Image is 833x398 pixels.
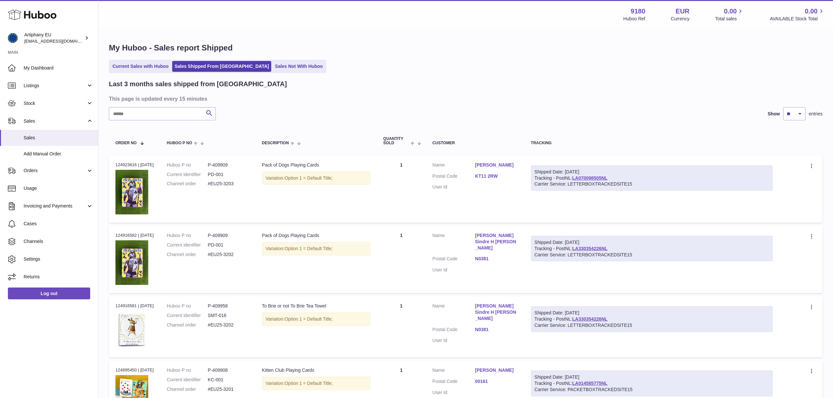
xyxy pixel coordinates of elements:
[167,386,208,392] dt: Channel order
[768,111,780,117] label: Show
[809,111,823,117] span: entries
[671,16,690,22] div: Currency
[531,306,773,332] div: Tracking - PostNL:
[475,232,518,251] a: [PERSON_NAME] Sindre H [PERSON_NAME]
[8,33,18,43] img: internalAdmin-9180@internal.huboo.com
[24,185,93,191] span: Usage
[208,171,249,178] dd: PD-001
[572,381,607,386] a: LA014585775NL
[433,389,475,396] dt: User Id
[475,162,518,168] a: [PERSON_NAME]
[8,288,90,299] a: Log out
[531,370,773,396] div: Tracking - PostNL:
[167,232,208,239] dt: Huboo P no
[531,165,773,191] div: Tracking - PostNL:
[572,246,607,251] a: LA330354226NL
[535,310,769,316] div: Shipped Date: [DATE]
[383,137,409,145] span: Quantity Sold
[24,274,93,280] span: Returns
[623,16,645,22] div: Huboo Ref
[535,252,769,258] div: Carrier Service: LETTERBOXTRACKEDSITE15
[262,367,370,373] div: Kitten Club Playing Cards
[433,162,475,170] dt: Name
[433,367,475,375] dt: Name
[167,181,208,187] dt: Channel order
[24,238,93,245] span: Channels
[535,239,769,246] div: Shipped Date: [DATE]
[262,232,370,239] div: Pack of Dogs Playing Cards
[24,32,83,44] div: Artiphany EU
[208,232,249,239] dd: P-409909
[475,378,518,385] a: 00161
[262,303,370,309] div: To Brie or not To Brie Tea Towel
[262,312,370,326] div: Variation:
[24,203,86,209] span: Invoicing and Payments
[208,181,249,187] dd: #EU25-3203
[433,303,475,323] dt: Name
[24,168,86,174] span: Orders
[475,256,518,262] a: N0381
[475,327,518,333] a: N0381
[208,251,249,258] dd: #EU25-3202
[109,80,287,89] h2: Last 3 months sales shipped from [GEOGRAPHIC_DATA]
[433,141,518,145] div: Customer
[377,226,426,293] td: 1
[285,316,333,322] span: Option 1 = Default Title;
[167,162,208,168] dt: Huboo P no
[115,232,154,238] div: 124916582 | [DATE]
[167,322,208,328] dt: Channel order
[475,303,518,322] a: [PERSON_NAME] Sindre H [PERSON_NAME]
[24,65,93,71] span: My Dashboard
[167,367,208,373] dt: Huboo P no
[262,171,370,185] div: Variation:
[167,312,208,319] dt: Current identifier
[167,303,208,309] dt: Huboo P no
[433,232,475,253] dt: Name
[770,16,825,22] span: AVAILABLE Stock Total
[208,242,249,248] dd: PD-001
[572,175,607,181] a: LA070098505NL
[208,377,249,383] dd: KC-001
[115,162,154,168] div: 124923616 | [DATE]
[167,141,192,145] span: Huboo P no
[24,221,93,227] span: Cases
[285,246,333,251] span: Option 1 = Default Title;
[24,100,86,107] span: Stock
[115,303,154,309] div: 124916581 | [DATE]
[535,169,769,175] div: Shipped Date: [DATE]
[535,374,769,380] div: Shipped Date: [DATE]
[676,7,689,16] strong: EUR
[535,322,769,328] div: Carrier Service: LETTERBOXTRACKEDSITE15
[262,242,370,255] div: Variation:
[285,381,333,386] span: Option 1 = Default Title;
[475,367,518,373] a: [PERSON_NAME]
[208,162,249,168] dd: P-409909
[208,322,249,328] dd: #EU25-3202
[273,61,325,72] a: Sales Not With Huboo
[24,118,86,124] span: Sales
[531,141,773,145] div: Tracking
[208,303,249,309] dd: P-409958
[208,312,249,319] dd: SMT-016
[433,267,475,273] dt: User Id
[167,242,208,248] dt: Current identifier
[715,7,744,22] a: 0.00 Total sales
[535,181,769,187] div: Carrier Service: LETTERBOXTRACKEDSITE15
[115,240,148,285] img: 91801728293543.jpg
[433,327,475,334] dt: Postal Code
[208,386,249,392] dd: #EU25-3201
[285,175,333,181] span: Option 1 = Default Title;
[631,7,645,16] strong: 9180
[167,251,208,258] dt: Channel order
[262,162,370,168] div: Pack of Dogs Playing Cards
[115,367,154,373] div: 124895450 | [DATE]
[433,173,475,181] dt: Postal Code
[805,7,818,16] span: 0.00
[167,171,208,178] dt: Current identifier
[724,7,737,16] span: 0.00
[172,61,271,72] a: Sales Shipped From [GEOGRAPHIC_DATA]
[377,155,426,223] td: 1
[377,296,426,357] td: 1
[24,256,93,262] span: Settings
[475,173,518,179] a: KT11 2RW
